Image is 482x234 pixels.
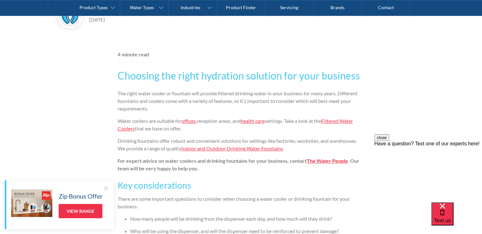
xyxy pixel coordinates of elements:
[59,204,102,218] a: View Range
[118,158,307,164] strong: For expert advice on water coolers and drinking fountains for your business, contact
[122,51,149,58] div: minute read
[181,145,283,151] a: Indoor and Outdoor Drinking Water Fountains
[241,118,265,124] a: health care
[118,117,365,132] p: Water coolers are suitable for reception areas, and settings. Take a look at the that we have on ...
[118,195,365,210] p: There are some important questions to consider when choosing a water cooler or drinking fountain ...
[118,137,365,152] p: Drinking fountains offer robust and convenient solutions for settings like factories, worksites, ...
[118,51,120,58] div: 4
[11,189,52,217] img: Zip Bonus Offer
[181,5,200,10] div: Industries
[80,5,108,10] div: Product Types
[374,134,482,210] iframe: podium webchat widget prompt
[118,90,365,112] p: The right water cooler or fountain will provide filtered drinking water in your business for many...
[118,179,365,192] h3: Key considerations
[59,191,103,201] h5: Zip Bonus Offer
[118,118,353,131] a: Filtered Water Coolers
[431,202,482,234] iframe: podium webchat widget bubble
[118,68,365,83] h2: Choosing the right hydration solution for your business
[89,16,138,23] div: [DATE]
[130,5,154,10] div: Water Types
[130,215,365,223] li: How many people will be drinking from the dispenser each day, and how much will they drink?
[307,158,348,164] a: The Water People
[182,118,197,124] a: offices,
